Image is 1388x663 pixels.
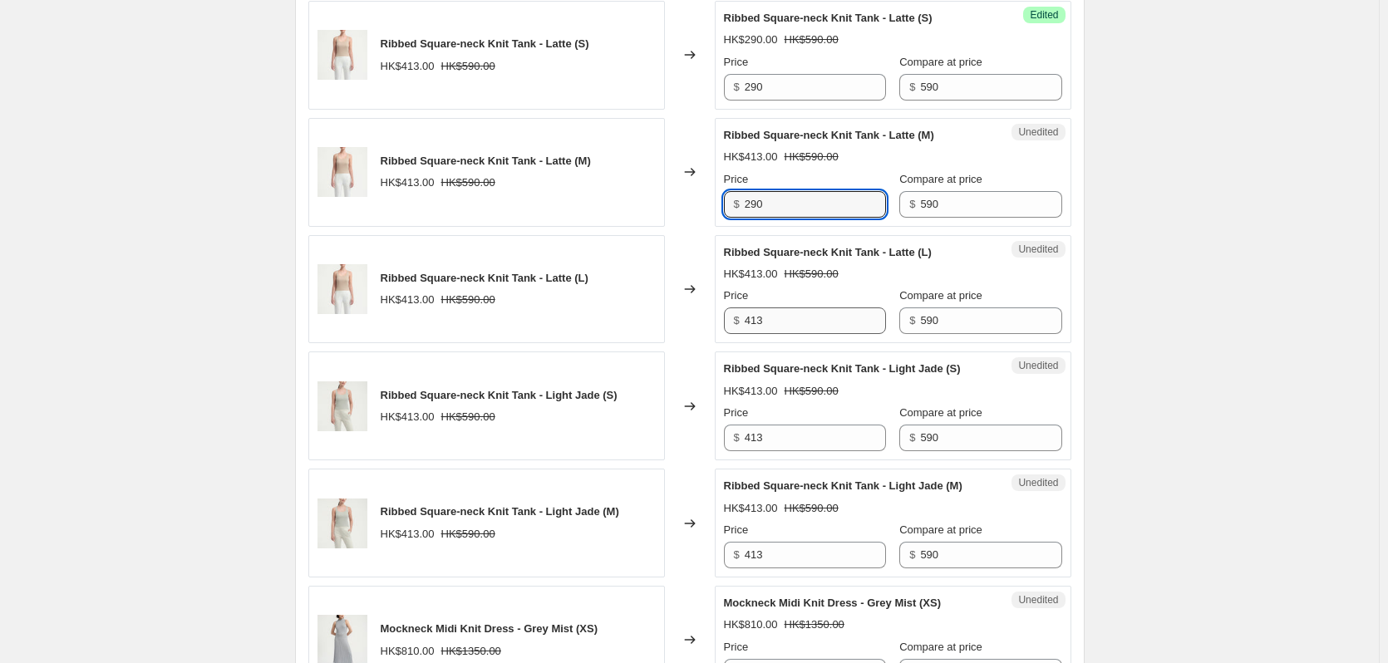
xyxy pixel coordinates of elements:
span: Ribbed Square-neck Knit Tank - Latte (S) [724,12,933,24]
span: $ [734,198,740,210]
span: Ribbed Square-neck Knit Tank - Latte (M) [381,155,591,167]
span: Price [724,523,749,536]
span: HK$590.00 [441,60,495,72]
span: Price [724,289,749,302]
span: HK$590.00 [441,528,495,540]
span: HK$590.00 [785,385,839,397]
span: $ [734,548,740,561]
span: $ [734,81,740,93]
span: Price [724,173,749,185]
span: Ribbed Square-neck Knit Tank - Latte (M) [724,129,934,141]
span: HK$1350.00 [441,645,501,657]
span: $ [909,548,915,561]
img: RibbedKnitTank-LtJade0102_80x.jpg [317,498,367,548]
span: Unedited [1018,125,1058,139]
span: $ [734,431,740,444]
span: $ [909,81,915,93]
span: Unedited [1018,359,1058,372]
span: Ribbed Square-neck Knit Tank - Light Jade (M) [381,505,619,518]
span: Compare at price [899,56,982,68]
span: HK$590.00 [785,150,839,163]
span: HK$590.00 [441,293,495,306]
span: Ribbed Square-neck Knit Tank - Latte (L) [381,272,588,284]
span: HK$413.00 [724,268,778,280]
span: HK$413.00 [381,410,435,423]
span: HK$1350.00 [785,618,844,631]
span: HK$413.00 [381,176,435,189]
span: Unedited [1018,243,1058,256]
span: HK$810.00 [381,645,435,657]
span: Compare at price [899,406,982,419]
span: Price [724,406,749,419]
img: RibbedKnitTank-Latte0013_80x.jpg [317,147,367,197]
span: Ribbed Square-neck Knit Tank - Light Jade (S) [724,362,961,375]
span: $ [909,314,915,327]
img: RibbedKnitTank-LtJade0102_80x.jpg [317,381,367,431]
span: HK$590.00 [785,268,839,280]
span: HK$413.00 [724,385,778,397]
span: HK$810.00 [724,618,778,631]
span: Compare at price [899,173,982,185]
span: Ribbed Square-neck Knit Tank - Light Jade (S) [381,389,618,401]
span: HK$590.00 [441,410,495,423]
span: HK$590.00 [785,33,839,46]
span: HK$413.00 [724,502,778,514]
span: HK$413.00 [381,528,435,540]
span: $ [909,431,915,444]
span: HK$413.00 [381,293,435,306]
span: Compare at price [899,641,982,653]
span: Price [724,641,749,653]
span: Ribbed Square-neck Knit Tank - Light Jade (M) [724,479,962,492]
span: Ribbed Square-neck Knit Tank - Latte (L) [724,246,932,258]
span: Unedited [1018,476,1058,489]
span: Price [724,56,749,68]
span: HK$290.00 [724,33,778,46]
span: $ [734,314,740,327]
span: Ribbed Square-neck Knit Tank - Latte (S) [381,37,589,50]
span: HK$413.00 [381,60,435,72]
span: $ [909,198,915,210]
span: Unedited [1018,593,1058,607]
span: Mockneck Midi Knit Dress - Grey Mist (XS) [381,622,598,635]
span: HK$413.00 [724,150,778,163]
span: Mockneck Midi Knit Dress - Grey Mist (XS) [724,597,942,609]
span: Compare at price [899,523,982,536]
img: RibbedKnitTank-Latte0013_80x.jpg [317,30,367,80]
span: HK$590.00 [785,502,839,514]
span: HK$590.00 [441,176,495,189]
span: Edited [1030,8,1058,22]
img: RibbedKnitTank-Latte0013_80x.jpg [317,264,367,314]
span: Compare at price [899,289,982,302]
